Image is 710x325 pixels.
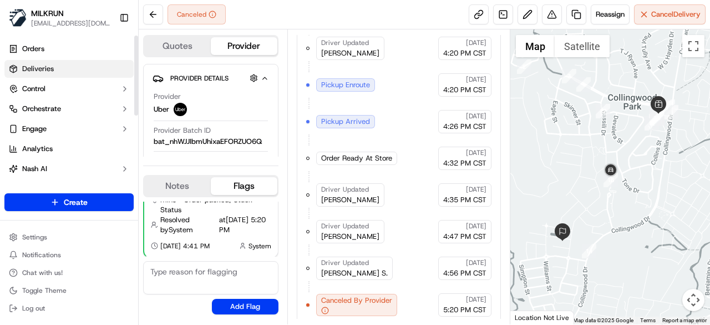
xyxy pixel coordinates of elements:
span: at [DATE] 5:20 PM [219,215,271,235]
button: Map camera controls [682,289,704,311]
span: 4:26 PM CST [443,122,486,132]
div: 2 [517,59,531,74]
img: uber-new-logo.jpeg [174,103,187,116]
span: 5:20 PM CST [443,305,486,315]
span: [DATE] [466,112,486,121]
span: Log out [22,304,45,313]
span: System [248,242,271,251]
button: Notifications [4,247,134,263]
span: Reassign [596,9,625,19]
button: Provider [211,37,277,55]
div: 1 [576,77,591,92]
span: Pickup Arrived [321,117,370,127]
span: Order Ready At Store [321,153,392,163]
span: [DATE] [466,148,486,157]
span: Driver Updated [321,38,369,47]
span: [DATE] [466,185,486,194]
a: Deliveries [4,60,134,78]
span: Notifications [22,251,61,259]
button: Add Flag [212,299,278,314]
a: Report a map error [662,317,707,323]
span: Orchestrate [22,104,61,114]
span: Provider Details [170,74,229,83]
div: 17 [596,104,610,118]
div: 12 [649,104,663,118]
span: Driver Updated [321,222,369,231]
span: Chat with us! [22,268,63,277]
button: Toggle Theme [4,283,134,298]
button: Show street map [516,35,555,57]
button: CancelDelivery [634,4,706,24]
span: [PERSON_NAME] [321,195,379,205]
span: Cancel Delivery [651,9,701,19]
span: Provider Delivery ID [154,156,219,166]
span: Create [64,197,88,208]
button: Control [4,80,134,98]
span: 4:20 PM CST [443,48,486,58]
div: 8 [664,105,678,119]
button: [EMAIL_ADDRESS][DOMAIN_NAME] [31,19,110,28]
div: 7 [661,99,675,114]
span: [DATE] 4:41 PM [160,242,210,251]
button: Canceled [168,4,226,24]
button: Flags [211,177,277,195]
a: Orders [4,40,134,58]
img: MILKRUN [9,9,27,27]
span: [DATE] [466,295,486,304]
button: Orchestrate [4,100,134,118]
span: 4:47 PM CST [443,232,486,242]
span: Canceled By Provider [321,296,392,306]
div: 13 [650,111,665,126]
button: Chat with us! [4,265,134,281]
span: 4:20 PM CST [443,85,486,95]
span: Provider [154,92,181,102]
div: 15 [657,101,672,115]
button: Toggle fullscreen view [682,35,704,57]
span: Resolved by System [160,215,217,235]
button: Provider Details [153,69,269,87]
button: Create [4,193,134,211]
button: Settings [4,229,134,245]
div: 3 [562,69,576,83]
span: Pickup Enroute [321,80,370,90]
button: Engage [4,120,134,138]
div: 5 [645,116,659,131]
button: Log out [4,301,134,316]
button: Quotes [144,37,211,55]
button: Show satellite imagery [555,35,610,57]
span: Control [22,84,45,94]
span: Orders [22,44,44,54]
span: Product Catalog [22,184,75,194]
span: bat_nhWJJIbmUhixaEFORZUO6Q [154,137,262,147]
span: Analytics [22,144,53,154]
span: Settings [22,233,47,242]
span: Uber [154,104,169,114]
button: Notes [144,177,211,195]
span: Provider Batch ID [154,126,211,136]
span: [DATE] [466,222,486,231]
button: Reassign [591,4,630,24]
span: [PERSON_NAME] [321,232,379,242]
span: Toggle Theme [22,286,67,295]
div: 16 [650,111,664,125]
span: 4:56 PM CST [443,268,486,278]
div: 18 [603,173,618,187]
span: [DATE] [466,38,486,47]
div: 14 [582,244,596,258]
div: Location Not Live [510,311,574,324]
button: Nash AI [4,160,134,178]
span: [PERSON_NAME] S. [321,268,388,278]
span: 4:32 PM CST [443,158,486,168]
span: Driver Updated [321,185,369,194]
span: [DATE] [466,75,486,84]
span: 4:35 PM CST [443,195,486,205]
span: Engage [22,124,47,134]
button: MILKRUNMILKRUN[EMAIL_ADDRESS][DOMAIN_NAME] [4,4,115,31]
span: [PERSON_NAME] [321,48,379,58]
span: Map data ©2025 Google [573,317,633,323]
img: Google [513,310,550,324]
button: MILKRUN [31,8,64,19]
